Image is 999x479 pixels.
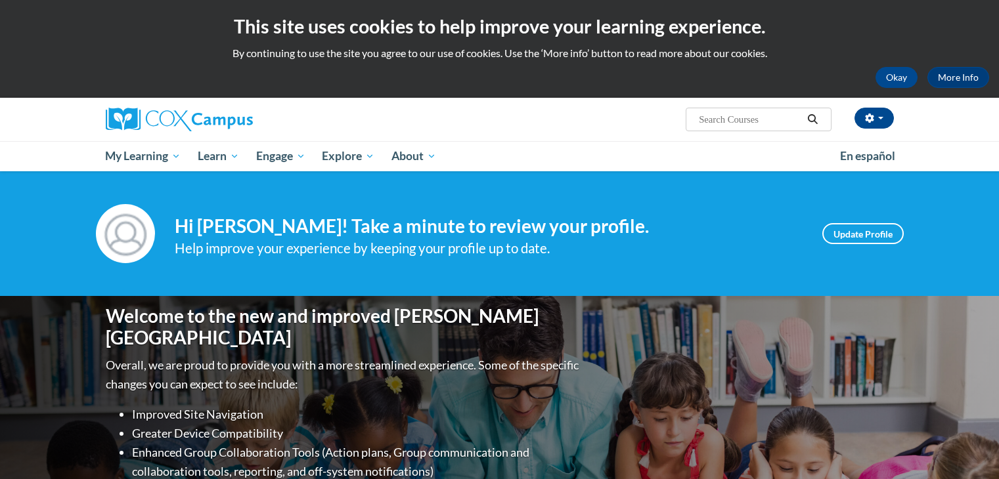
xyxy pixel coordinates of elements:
[106,305,582,349] h1: Welcome to the new and improved [PERSON_NAME][GEOGRAPHIC_DATA]
[391,148,436,164] span: About
[106,356,582,394] p: Overall, we are proud to provide you with a more streamlined experience. Some of the specific cha...
[132,405,582,424] li: Improved Site Navigation
[927,67,989,88] a: More Info
[106,108,253,131] img: Cox Campus
[175,215,803,238] h4: Hi [PERSON_NAME]! Take a minute to review your profile.
[840,149,895,163] span: En español
[105,148,181,164] span: My Learning
[10,13,989,39] h2: This site uses cookies to help improve your learning experience.
[946,427,988,469] iframe: Button to launch messaging window
[855,108,894,129] button: Account Settings
[189,141,248,171] a: Learn
[97,141,190,171] a: My Learning
[876,67,918,88] button: Okay
[698,112,803,127] input: Search Courses
[822,223,904,244] a: Update Profile
[256,148,305,164] span: Engage
[86,141,914,171] div: Main menu
[132,424,582,443] li: Greater Device Compatibility
[248,141,314,171] a: Engage
[175,238,803,259] div: Help improve your experience by keeping your profile up to date.
[383,141,445,171] a: About
[832,142,904,170] a: En español
[10,46,989,60] p: By continuing to use the site you agree to our use of cookies. Use the ‘More info’ button to read...
[198,148,239,164] span: Learn
[803,112,822,127] button: Search
[322,148,374,164] span: Explore
[96,204,155,263] img: Profile Image
[106,108,355,131] a: Cox Campus
[313,141,383,171] a: Explore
